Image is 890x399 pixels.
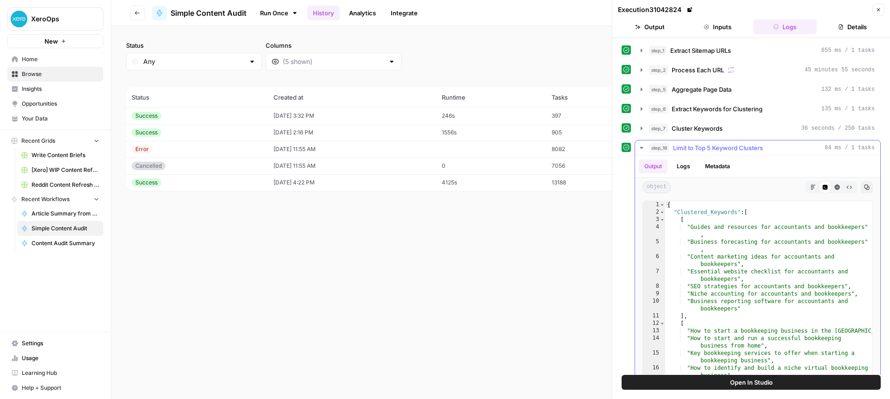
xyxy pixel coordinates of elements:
span: 655 ms / 1 tasks [821,46,875,55]
a: [Xero] WIP Content Refresh [17,163,103,177]
span: Simple Content Audit [171,7,247,19]
div: Success [132,178,161,187]
button: 84 ms / 1 tasks [635,140,880,155]
td: 905 [546,124,632,141]
span: New [44,37,58,46]
a: Home [7,52,103,67]
span: Insights [22,85,99,93]
a: Learning Hub [7,366,103,380]
img: XeroOps Logo [11,11,27,27]
span: Toggle code folding, rows 2 through 38 [660,209,665,216]
span: Reddit Content Refresh - Single URL [32,181,99,189]
div: 1 [643,201,665,209]
div: 6 [643,253,665,268]
button: 132 ms / 1 tasks [635,82,880,97]
td: 397 [546,108,632,124]
div: 10 [643,298,665,312]
div: 16 [643,364,665,379]
span: Content Audit Summary [32,239,99,247]
span: step_6 [649,104,668,114]
div: 9 [643,290,665,298]
a: Reddit Content Refresh - Single URL [17,177,103,192]
div: Success [132,112,161,120]
button: Logs [671,159,696,173]
td: 1556s [436,124,546,141]
div: Cancelled [132,162,165,170]
th: Tasks [546,87,632,108]
span: Toggle code folding, rows 1 through 41 [660,201,665,209]
button: Workspace: XeroOps [7,7,103,31]
span: Extract Sitemap URLs [670,46,731,55]
span: object [642,181,671,193]
span: step_7 [649,124,668,133]
span: Usage [22,354,99,362]
div: Error [132,145,153,153]
th: Created at [268,87,436,108]
input: (5 shown) [283,57,384,66]
a: Opportunities [7,96,103,111]
td: [DATE] 2:16 PM [268,124,436,141]
button: 36 seconds / 250 tasks [635,121,880,136]
a: Run Once [254,5,304,21]
input: Any [143,57,245,66]
span: Process Each URL [672,65,724,75]
div: 11 [643,312,665,320]
span: 132 ms / 1 tasks [821,85,875,94]
span: 135 ms / 1 tasks [821,105,875,113]
span: Cluster Keywords [672,124,723,133]
button: 655 ms / 1 tasks [635,43,880,58]
div: 8 [643,283,665,290]
span: 36 seconds / 250 tasks [801,124,875,133]
th: Runtime [436,87,546,108]
span: Home [22,55,99,63]
button: Output [639,159,667,173]
a: Content Audit Summary [17,236,103,251]
th: Status [126,87,268,108]
td: 13188 [546,174,632,191]
div: 3 [643,216,665,223]
button: 45 minutes 55 seconds [635,63,880,77]
span: 84 ms / 1 tasks [825,144,875,152]
a: Simple Content Audit [17,221,103,236]
a: Simple Content Audit [152,6,247,20]
button: Help + Support [7,380,103,395]
div: 12 [643,320,665,327]
div: 84 ms / 1 tasks [635,156,880,387]
label: Status [126,41,262,50]
span: [Xero] WIP Content Refresh [32,166,99,174]
div: 7 [643,268,665,283]
button: Recent Grids [7,134,103,148]
td: 0 [436,158,546,174]
button: Open In Studio [622,375,881,390]
span: Toggle code folding, rows 12 through 19 [660,320,665,327]
button: New [7,34,103,48]
span: Recent Grids [21,137,55,145]
td: [DATE] 11:55 AM [268,158,436,174]
span: Browse [22,70,99,78]
span: Recent Workflows [21,195,70,203]
td: [DATE] 3:32 PM [268,108,436,124]
a: Browse [7,67,103,82]
span: Help + Support [22,384,99,392]
span: Settings [22,339,99,348]
a: Insights [7,82,103,96]
span: step_2 [649,65,668,75]
td: 7056 [546,158,632,174]
a: Usage [7,351,103,366]
td: [DATE] 11:55 AM [268,141,436,158]
button: Recent Workflows [7,192,103,206]
span: Your Data [22,114,99,123]
button: Inputs [686,19,750,34]
button: Output [618,19,682,34]
a: Article Summary from Google Docs [17,206,103,221]
a: Your Data [7,111,103,126]
a: Analytics [343,6,381,20]
span: Simple Content Audit [32,224,99,233]
div: 13 [643,327,665,335]
div: 15 [643,349,665,364]
button: Metadata [699,159,736,173]
button: Details [820,19,884,34]
div: Success [132,128,161,137]
td: 4125s [436,174,546,191]
span: step_16 [649,143,669,152]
